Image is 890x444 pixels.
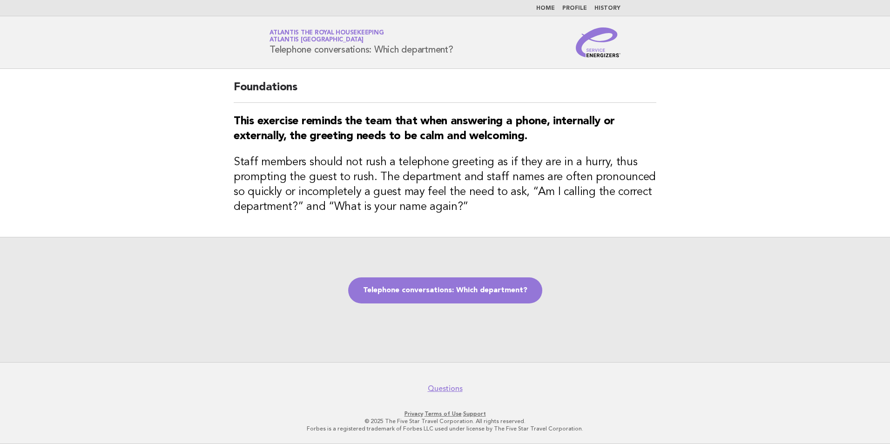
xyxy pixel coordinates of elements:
a: Profile [562,6,587,11]
h3: Staff members should not rush a telephone greeting as if they are in a hurry, thus prompting the ... [234,155,656,215]
a: Privacy [405,410,423,417]
h1: Telephone conversations: Which department? [270,30,453,54]
a: Home [536,6,555,11]
a: Support [463,410,486,417]
img: Service Energizers [576,27,620,57]
p: © 2025 The Five Star Travel Corporation. All rights reserved. [160,417,730,425]
a: History [594,6,620,11]
strong: This exercise reminds the team that when answering a phone, internally or externally, the greetin... [234,116,615,142]
p: · · [160,410,730,417]
a: Terms of Use [425,410,462,417]
p: Forbes is a registered trademark of Forbes LLC used under license by The Five Star Travel Corpora... [160,425,730,432]
span: Atlantis [GEOGRAPHIC_DATA] [270,37,364,43]
a: Questions [428,384,463,393]
a: Telephone conversations: Which department? [348,277,542,303]
a: Atlantis the Royal HousekeepingAtlantis [GEOGRAPHIC_DATA] [270,30,384,43]
h2: Foundations [234,80,656,103]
